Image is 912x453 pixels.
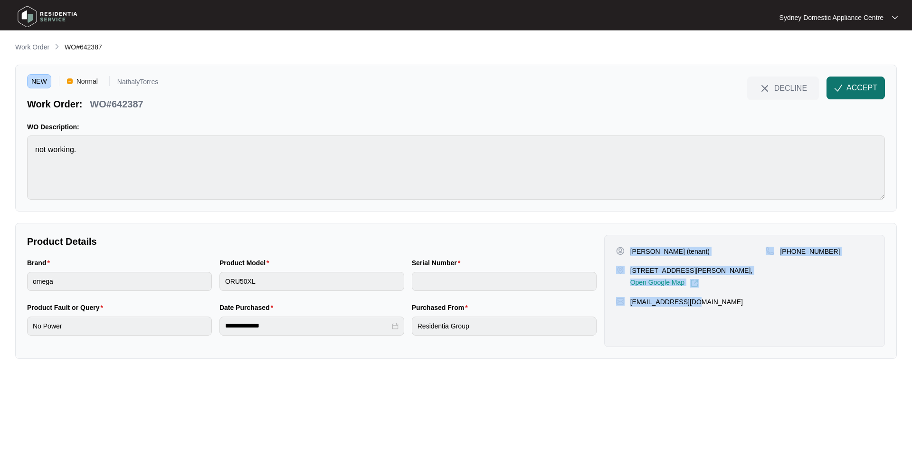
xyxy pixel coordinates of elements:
img: dropdown arrow [892,15,898,20]
p: WO#642387 [90,97,143,111]
p: [PERSON_NAME] (tenant) [630,247,710,256]
span: DECLINE [774,83,807,93]
p: [STREET_ADDRESS][PERSON_NAME], [630,266,753,275]
p: NathalyTorres [117,78,158,88]
span: ACCEPT [846,82,877,94]
img: map-pin [616,297,625,306]
img: user-pin [616,247,625,255]
button: check-IconACCEPT [826,77,885,99]
img: residentia service logo [14,2,81,31]
img: map-pin [616,266,625,274]
button: close-IconDECLINE [747,77,819,99]
img: Link-External [690,279,699,288]
span: WO#642387 [65,43,102,51]
input: Date Purchased [225,321,390,331]
p: Product Details [27,235,597,248]
p: Sydney Domestic Appliance Centre [779,13,883,22]
label: Product Model [219,258,273,268]
input: Product Model [219,272,404,291]
img: close-Icon [759,83,770,94]
label: Product Fault or Query [27,303,107,312]
input: Serial Number [412,272,597,291]
label: Brand [27,258,54,268]
img: Vercel Logo [67,78,73,84]
a: Open Google Map [630,279,699,288]
label: Purchased From [412,303,472,312]
label: Date Purchased [219,303,277,312]
p: [EMAIL_ADDRESS][DOMAIN_NAME] [630,297,743,307]
a: Work Order [13,42,51,53]
p: WO Description: [27,122,885,132]
p: Work Order: [27,97,82,111]
input: Purchased From [412,317,597,336]
span: Normal [73,74,102,88]
span: NEW [27,74,51,88]
img: check-Icon [834,84,843,92]
label: Serial Number [412,258,464,268]
input: Brand [27,272,212,291]
textarea: not working. [27,135,885,200]
img: chevron-right [53,43,61,50]
input: Product Fault or Query [27,317,212,336]
img: map-pin [766,247,774,255]
p: [PHONE_NUMBER] [780,247,840,256]
p: Work Order [15,42,49,52]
